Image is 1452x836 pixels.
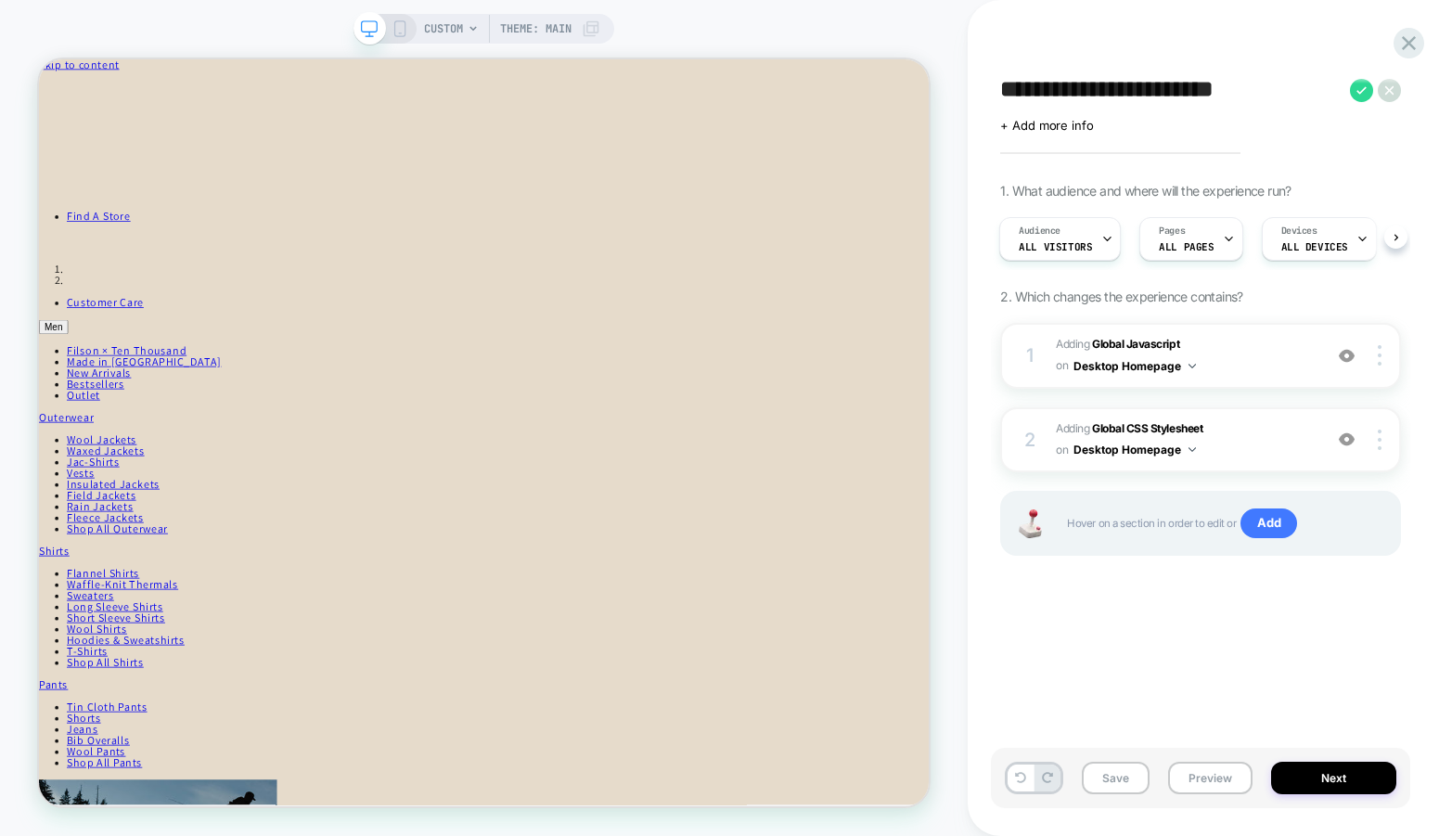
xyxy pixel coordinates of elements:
[1240,508,1297,538] span: Add
[1056,440,1068,460] span: on
[37,497,131,517] a: Wool Jackets
[1339,348,1355,364] img: crossed eye
[37,315,139,334] a: Customer Care
[1073,354,1196,378] button: Desktop Homepage
[37,794,139,814] a: Shop All Shirts
[1019,225,1060,238] span: Audience
[37,379,197,398] a: Filson × Ten Thousand
[1000,118,1093,133] span: + Add more info
[1056,334,1313,378] span: Adding
[1159,240,1214,253] span: ALL PAGES
[37,512,140,532] a: Waxed Jackets
[37,616,172,636] a: Shop All Outerwear
[1000,289,1242,304] span: 2. Which changes the experience contains?
[37,273,1188,288] li: Page dot 1
[1092,421,1202,435] b: Global CSS Stylesheet
[1281,225,1317,238] span: Devices
[1271,762,1396,794] button: Next
[1189,364,1196,368] img: down arrow
[1168,762,1253,794] button: Preview
[1378,430,1381,450] img: close
[1073,438,1196,461] button: Desktop Homepage
[1082,762,1150,794] button: Save
[37,557,161,576] a: Insulated Jackets
[37,542,74,561] a: Vests
[37,288,1188,302] li: Page dot 2
[1189,447,1196,452] img: down arrow
[1021,423,1039,457] div: 2
[37,199,122,219] a: Find A Store
[500,14,572,44] span: Theme: MAIN
[37,527,108,547] a: Jac-Shirts
[1281,240,1348,253] span: ALL DEVICES
[37,572,129,591] a: Field Jackets
[37,705,100,725] a: Sweaters
[37,690,186,710] a: Waffle-Knit Thermals
[37,393,243,413] a: Made in [GEOGRAPHIC_DATA]
[37,586,126,606] a: Rain Jackets
[37,765,194,784] a: Hoodies & Sweatshirts
[37,408,123,428] a: New Arrivals
[1021,339,1039,372] div: 1
[1159,225,1185,238] span: Pages
[1092,337,1179,351] b: Global Javascript
[37,720,165,740] a: Long Sleeve Shirts
[37,423,114,443] a: Bestsellers
[424,14,463,44] span: CUSTOM
[1000,183,1291,199] span: 1. What audience and where will the experience run?
[37,438,82,457] a: Outlet
[37,675,134,695] a: Flannel Shirts
[1056,418,1313,462] span: Adding
[1019,240,1092,253] span: All Visitors
[1067,508,1381,538] span: Hover on a section in order to edit or
[1011,509,1048,538] img: Joystick
[1378,345,1381,366] img: close
[1056,355,1068,376] span: on
[1339,431,1355,447] img: crossed eye
[37,601,139,621] a: Fleece Jackets
[37,779,92,799] a: T-Shirts
[37,750,118,769] a: Wool Shirts
[37,735,168,754] a: Short Sleeve Shirts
